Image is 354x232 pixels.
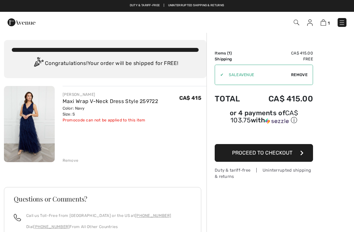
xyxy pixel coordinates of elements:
img: Shopping Bag [321,19,326,26]
iframe: PayPal-paypal [215,127,313,142]
div: [PERSON_NAME] [63,92,158,97]
td: CA$ 415.00 [250,88,313,110]
a: 1 [321,18,330,26]
div: ✔ [215,72,224,78]
img: call [14,214,21,221]
p: Call us Toll-Free from [GEOGRAPHIC_DATA] or the US at [26,213,171,219]
td: Items ( ) [215,50,250,56]
td: Total [215,88,250,110]
div: Color: Navy Size: S [63,105,158,117]
a: [PHONE_NUMBER] [135,213,171,218]
img: My Info [307,19,313,26]
img: Maxi Wrap V-Neck Dress Style 259722 [4,86,55,162]
span: Remove [291,72,307,78]
img: 1ère Avenue [8,16,35,29]
img: Menu [339,19,345,26]
h3: Questions or Comments? [14,196,191,202]
img: Search [294,20,299,25]
input: Promo code [224,65,291,85]
div: Remove [63,158,79,163]
span: CA$ 103.75 [230,109,298,124]
p: Dial From All Other Countries [26,224,171,230]
a: [PHONE_NUMBER] [33,224,69,229]
span: 1 [228,51,230,55]
a: Maxi Wrap V-Neck Dress Style 259722 [63,98,158,104]
span: CA$ 415 [179,95,201,101]
div: or 4 payments of with [215,110,313,125]
div: Congratulations! Your order will be shipped for FREE! [12,57,199,70]
a: 1ère Avenue [8,19,35,25]
img: Congratulation2.svg [32,57,45,70]
div: or 4 payments ofCA$ 103.75withSezzle Click to learn more about Sezzle [215,110,313,127]
button: Proceed to Checkout [215,144,313,162]
span: 1 [328,21,330,26]
td: CA$ 415.00 [250,50,313,56]
div: Promocode can not be applied to this item [63,117,158,123]
td: Shipping [215,56,250,62]
div: Duty & tariff-free | Uninterrupted shipping & returns [215,167,313,179]
img: Sezzle [265,118,289,124]
td: Free [250,56,313,62]
span: Proceed to Checkout [232,150,292,156]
